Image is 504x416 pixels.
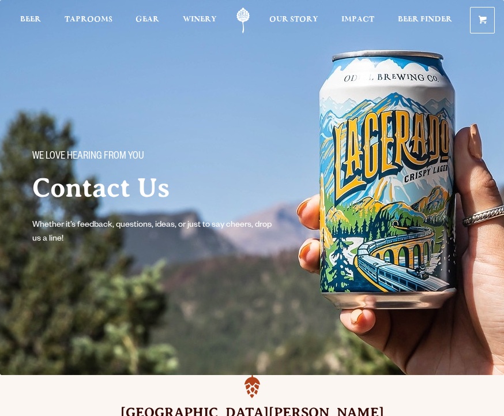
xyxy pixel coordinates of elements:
span: Gear [136,15,159,24]
span: Our Story [269,15,318,24]
h2: Contact Us [32,174,281,203]
a: Impact [341,8,374,33]
a: Beer Finder [398,8,452,33]
a: Our Story [269,8,318,33]
span: Winery [183,15,217,24]
span: We love hearing from you [32,149,144,164]
p: Whether it’s feedback, questions, ideas, or just to say cheers, drop us a line! [32,219,281,246]
a: Beer [20,8,41,33]
a: Winery [183,8,217,33]
span: Taprooms [65,15,112,24]
a: Gear [136,8,159,33]
a: Taprooms [65,8,112,33]
a: Odell Home [229,8,258,33]
span: Beer Finder [398,15,452,24]
span: Impact [341,15,374,24]
span: Beer [20,15,41,24]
